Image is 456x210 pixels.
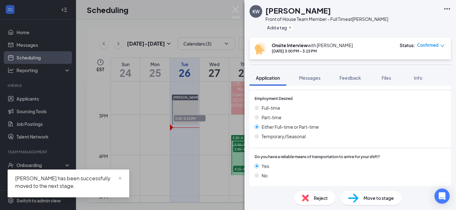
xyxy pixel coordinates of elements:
[265,5,331,16] h1: [PERSON_NAME]
[314,195,328,201] span: Reject
[262,133,306,140] span: Temporary/Seasonal
[299,75,320,81] span: Messages
[417,42,439,48] span: Confirmed
[440,44,445,48] span: down
[256,75,280,81] span: Application
[255,154,380,160] span: Do you have a reliable means of transportation to arrive for your shift?
[288,26,292,29] svg: Plus
[265,16,388,22] div: Front of House Team Member - Full Time at [PERSON_NAME]
[443,5,451,13] svg: Ellipses
[262,104,280,111] span: Full-time
[255,96,293,102] span: Employment Desired
[118,176,122,181] span: close
[414,75,422,81] span: Info
[252,8,260,15] div: KW
[434,188,450,204] div: Open Intercom Messenger
[400,42,415,48] div: Status :
[262,123,319,130] span: Either Full-time or Part-time
[272,48,353,54] div: [DATE] 3:00 PM - 3:15 PM
[364,195,394,201] span: Move to stage
[382,75,391,81] span: Files
[265,24,294,31] button: PlusAdd a tag
[262,163,269,170] span: Yes
[262,172,268,179] span: No
[272,42,353,48] div: with [PERSON_NAME]
[15,175,122,190] div: [PERSON_NAME] has been successfully moved to the next stage.
[339,75,361,81] span: Feedback
[262,114,282,121] span: Part-time
[272,42,307,48] b: Onsite Interview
